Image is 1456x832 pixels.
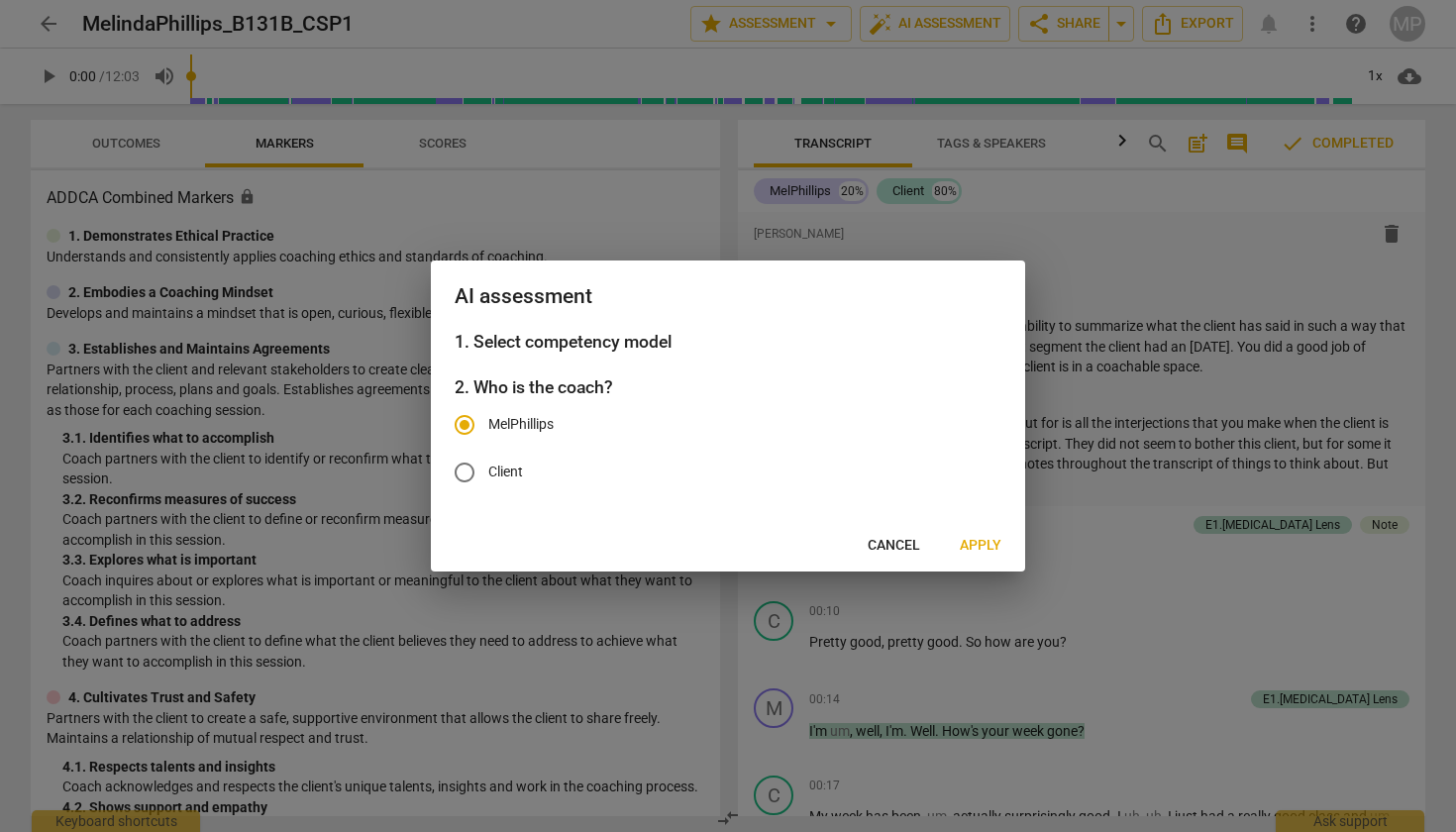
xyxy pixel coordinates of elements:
span: MelPhillips [488,414,554,435]
button: Apply [944,528,1017,564]
span: Cancel [868,536,920,556]
h3: 2. Who is the coach? [455,374,1001,400]
span: Apply [960,536,1001,556]
span: Client [488,462,523,482]
button: Cancel [852,528,936,564]
h3: 1. Select competency model [455,329,1001,355]
h2: AI assessment [455,284,1001,309]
